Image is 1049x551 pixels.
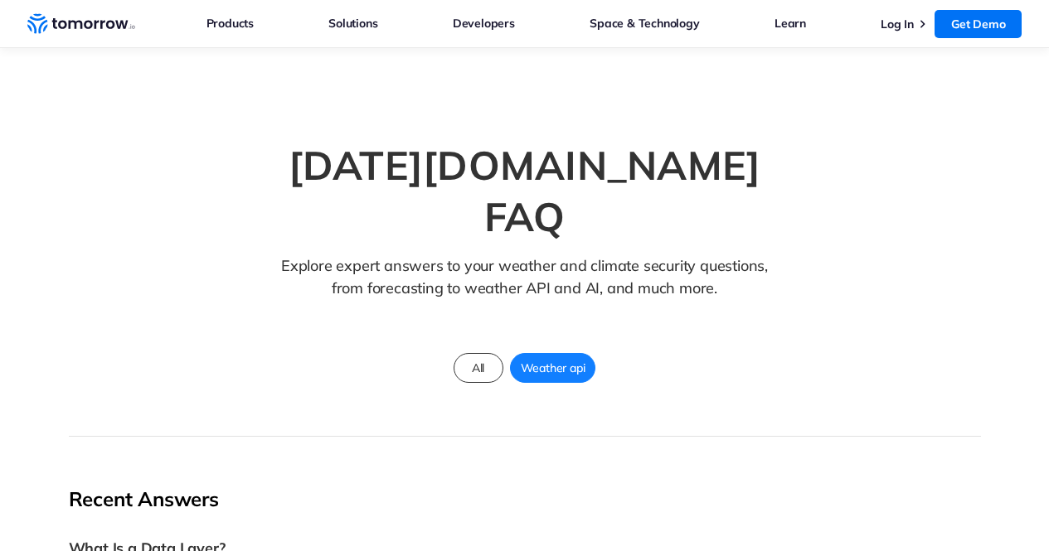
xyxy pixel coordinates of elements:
[328,12,377,34] a: Solutions
[27,12,135,36] a: Home link
[590,12,699,34] a: Space & Technology
[243,139,807,243] h1: [DATE][DOMAIN_NAME] FAQ
[935,10,1022,38] a: Get Demo
[462,357,494,379] span: All
[511,357,595,379] span: Weather api
[453,12,515,34] a: Developers
[274,254,775,325] p: Explore expert answers to your weather and climate security questions, from forecasting to weathe...
[881,17,914,31] a: Log In
[69,486,638,512] h2: Recent Answers
[510,353,596,383] a: Weather api
[454,353,503,383] a: All
[206,12,254,34] a: Products
[775,12,806,34] a: Learn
